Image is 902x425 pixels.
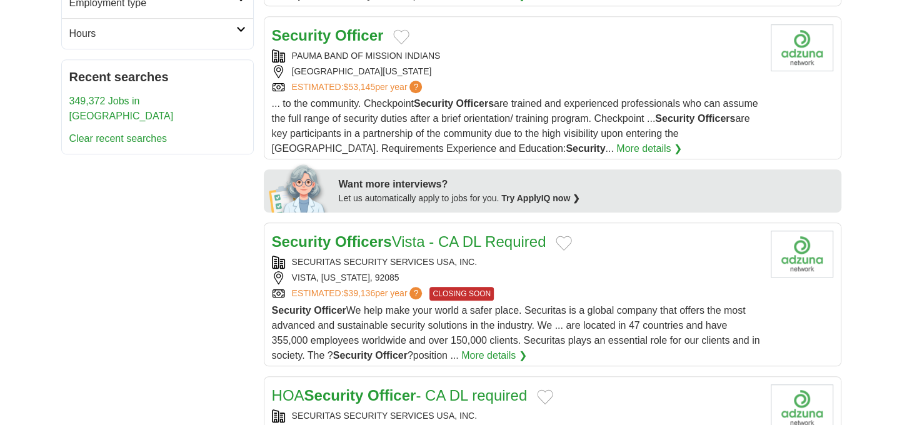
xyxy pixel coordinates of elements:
strong: Security [655,113,694,124]
strong: Officer [375,350,408,361]
div: PAUMA BAND OF MISSION INDIANS [272,49,761,62]
button: Add to favorite jobs [393,29,409,44]
div: VISTA, [US_STATE], 92085 [272,271,761,284]
button: Add to favorite jobs [556,236,572,251]
img: Company logo [771,231,833,277]
strong: Security [272,233,331,250]
span: ? [409,287,422,299]
button: Add to favorite jobs [537,389,553,404]
img: Company logo [771,24,833,71]
h2: Recent searches [69,67,246,86]
a: ESTIMATED:$53,145per year? [292,81,425,94]
img: apply-iq-scientist.png [269,162,329,212]
strong: Officers [456,98,493,109]
a: Security OfficersVista - CA DL Required [272,233,546,250]
strong: Officer [314,305,346,316]
strong: Officers [335,233,392,250]
a: 349,372 Jobs in [GEOGRAPHIC_DATA] [69,96,174,121]
a: HOASecurity Officer- CA DL required [272,387,528,404]
strong: Officer [335,27,383,44]
a: More details ❯ [616,141,682,156]
span: CLOSING SOON [429,287,494,301]
div: SECURITAS SECURITY SERVICES USA, INC. [272,409,761,422]
strong: Security [333,350,373,361]
a: ESTIMATED:$39,136per year? [292,287,425,301]
span: We help make your world a safer place. Securitas is a global company that offers the most advance... [272,305,760,361]
a: Try ApplyIQ now ❯ [501,193,580,203]
strong: Officer [368,387,416,404]
a: Security Officer [272,27,384,44]
a: Clear recent searches [69,133,168,144]
span: ... to the community. Checkpoint are trained and experienced professionals who can assume the ful... [272,98,758,154]
span: $39,136 [343,288,375,298]
strong: Security [566,143,605,154]
div: Let us automatically apply to jobs for you. [339,192,834,205]
strong: Security [272,305,311,316]
div: Want more interviews? [339,177,834,192]
a: More details ❯ [461,348,527,363]
h2: Hours [69,26,236,41]
strong: Security [304,387,364,404]
div: [GEOGRAPHIC_DATA][US_STATE] [272,65,761,78]
strong: Security [414,98,453,109]
a: Hours [62,18,253,49]
span: $53,145 [343,82,375,92]
strong: Security [272,27,331,44]
strong: Officers [698,113,735,124]
span: ? [409,81,422,93]
div: SECURITAS SECURITY SERVICES USA, INC. [272,256,761,269]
